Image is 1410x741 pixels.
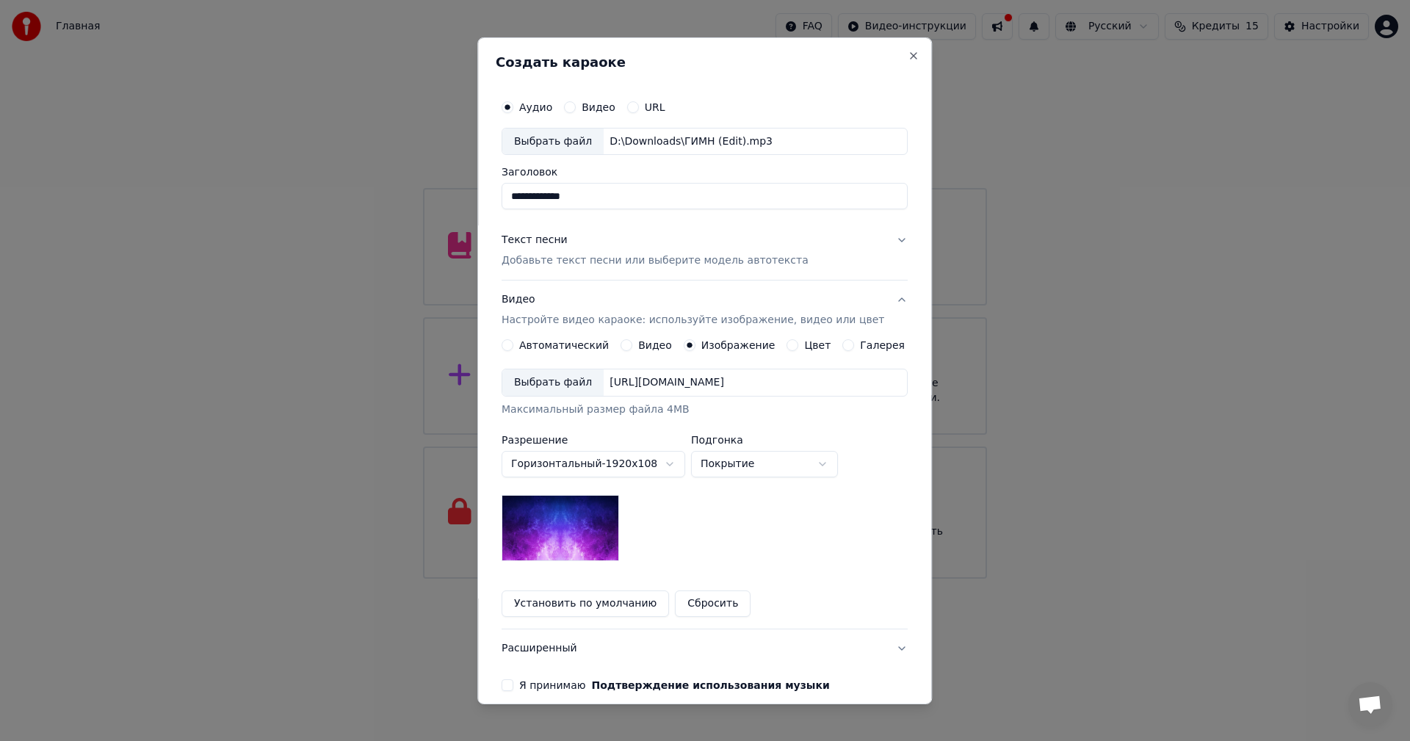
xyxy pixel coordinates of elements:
[604,375,730,390] div: [URL][DOMAIN_NAME]
[502,233,568,247] div: Текст песни
[861,340,905,350] label: Галерея
[582,101,615,112] label: Видео
[502,590,669,617] button: Установить по умолчанию
[502,629,908,668] button: Расширенный
[519,680,830,690] label: Я принимаю
[701,340,775,350] label: Изображение
[496,55,914,68] h2: Создать караоке
[676,590,751,617] button: Сбросить
[604,134,778,148] div: D:\Downloads\ГИМН (Edit).mp3
[519,101,552,112] label: Аудио
[502,402,908,417] div: Максимальный размер файла 4MB
[502,435,685,445] label: Разрешение
[502,281,908,339] button: ВидеоНастройте видео караоке: используйте изображение, видео или цвет
[502,369,604,396] div: Выбрать файл
[502,339,908,629] div: ВидеоНастройте видео караоке: используйте изображение, видео или цвет
[805,340,831,350] label: Цвет
[502,292,884,328] div: Видео
[502,167,908,177] label: Заголовок
[691,435,838,445] label: Подгонка
[502,253,809,268] p: Добавьте текст песни или выберите модель автотекста
[502,313,884,328] p: Настройте видео караоке: используйте изображение, видео или цвет
[519,340,609,350] label: Автоматический
[592,680,830,690] button: Я принимаю
[638,340,672,350] label: Видео
[502,128,604,154] div: Выбрать файл
[502,221,908,280] button: Текст песниДобавьте текст песни или выберите модель автотекста
[645,101,665,112] label: URL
